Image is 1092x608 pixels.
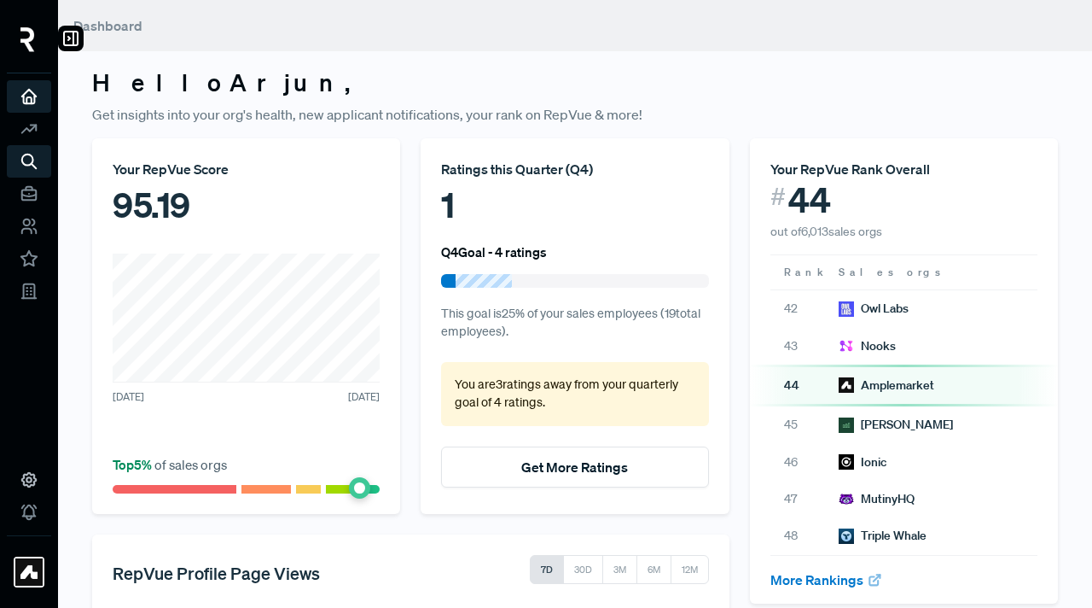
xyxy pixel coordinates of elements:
h3: Hello Arjun , [92,68,1058,97]
button: Get More Ratings [441,447,708,488]
div: Nooks [839,337,896,355]
button: 30D [563,555,603,584]
button: 3M [602,555,637,584]
span: 42 [784,300,825,318]
img: Maxwell [839,418,854,433]
span: Sales orgs [839,265,944,280]
p: Get insights into your org's health, new applicant notifications, your rank on RepVue & more! [92,104,1058,125]
span: of sales orgs [113,456,227,473]
span: out of 6,013 sales orgs [770,224,882,239]
div: 95.19 [113,179,380,231]
img: RepVue [20,27,35,52]
span: 45 [784,416,825,434]
div: Triple Whale [839,527,926,545]
img: Amplemarket [839,377,854,393]
p: This goal is 25 % of your sales employees ( 19 total employees). [441,305,708,342]
span: Rank [784,265,825,280]
a: More Rankings [770,571,883,588]
button: 6M [636,555,671,584]
img: Ionic [839,454,854,470]
a: Amplemarket [7,535,51,594]
div: Ionic [839,453,886,471]
span: 44 [784,377,825,395]
img: Triple Whale [839,529,854,544]
span: Dashboard [73,17,142,34]
img: Owl Labs [839,301,854,317]
span: Top 5 % [113,456,154,473]
div: Your RepVue Score [113,159,380,179]
img: Amplemarket [15,558,43,586]
img: Nooks [839,338,854,354]
span: 43 [784,337,825,355]
span: 46 [784,453,825,471]
span: # [770,179,786,214]
p: You are 3 ratings away from your quarterly goal of 4 ratings . [455,376,694,412]
h6: Q4 Goal - 4 ratings [441,244,547,260]
span: [DATE] [113,389,144,405]
span: 47 [784,490,825,508]
button: 7D [530,555,564,584]
div: Ratings this Quarter ( Q4 ) [441,159,708,179]
div: Owl Labs [839,300,909,318]
h5: RepVue Profile Page Views [113,563,320,583]
img: MutinyHQ [839,492,854,507]
span: 44 [788,179,831,220]
span: [DATE] [348,389,380,405]
div: [PERSON_NAME] [839,416,953,434]
span: Your RepVue Rank Overall [770,161,930,178]
div: 1 [441,179,708,231]
span: 48 [784,527,825,545]
div: Amplemarket [839,377,934,395]
div: MutinyHQ [839,490,915,508]
button: 12M [671,555,709,584]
